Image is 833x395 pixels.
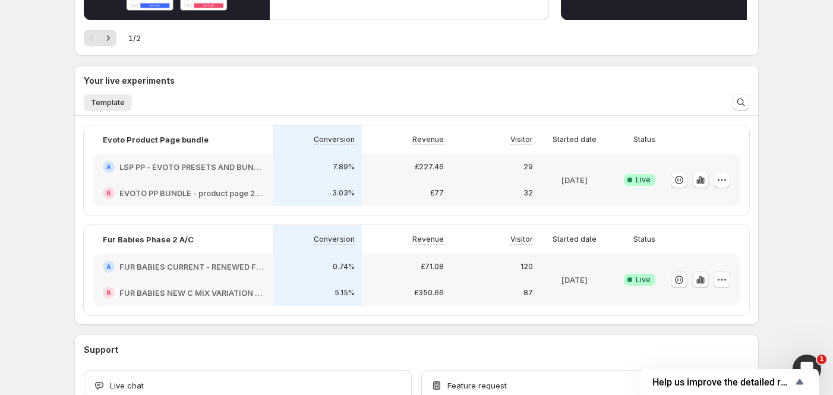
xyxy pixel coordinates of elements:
[636,175,651,185] span: Live
[652,377,793,388] span: Help us improve the detailed report for A/B campaigns
[103,233,194,245] p: Fur Babies Phase 2 A/C
[84,344,118,356] h3: Support
[793,355,821,383] iframe: Intercom live chat
[415,162,444,172] p: £227.46
[447,380,507,391] span: Feature request
[332,188,355,198] p: 3.03%
[91,98,125,108] span: Template
[510,235,533,244] p: Visitor
[633,135,655,144] p: Status
[510,135,533,144] p: Visitor
[314,235,355,244] p: Conversion
[106,289,111,296] h2: B
[633,235,655,244] p: Status
[430,188,444,198] p: £77
[333,262,355,271] p: 0.74%
[314,135,355,144] p: Conversion
[335,288,355,298] p: 5.15%
[119,261,263,273] h2: FUR BABIES CURRENT - RENEWED FOR (A) CONTROL TEST WAVE 2
[412,135,444,144] p: Revenue
[561,274,588,286] p: [DATE]
[103,134,209,146] p: Evoto Product Page bundle
[119,287,263,299] h2: FUR BABIES NEW C MIX VARIATION (B) FOR TEST WAVE 2
[119,187,263,199] h2: EVOTO PP BUNDLE - product page 2 shorter with split top first B PAGE
[414,288,444,298] p: £350.66
[652,375,807,389] button: Show survey - Help us improve the detailed report for A/B campaigns
[106,189,111,197] h2: B
[523,288,533,298] p: 87
[636,275,651,285] span: Live
[84,75,175,87] h3: Your live experiments
[333,162,355,172] p: 7.89%
[523,162,533,172] p: 29
[412,235,444,244] p: Revenue
[421,262,444,271] p: £71.08
[553,135,597,144] p: Started date
[106,163,111,170] h2: A
[817,355,826,364] span: 1
[110,380,144,391] span: Live chat
[106,263,111,270] h2: A
[523,188,533,198] p: 32
[119,161,263,173] h2: LSP PP - EVOTO PRESETS AND BUNDLE
[561,174,588,186] p: [DATE]
[733,94,749,110] button: Search and filter results
[128,32,141,44] span: 1 / 2
[553,235,597,244] p: Started date
[520,262,533,271] p: 120
[84,30,116,46] nav: Pagination
[100,30,116,46] button: Next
